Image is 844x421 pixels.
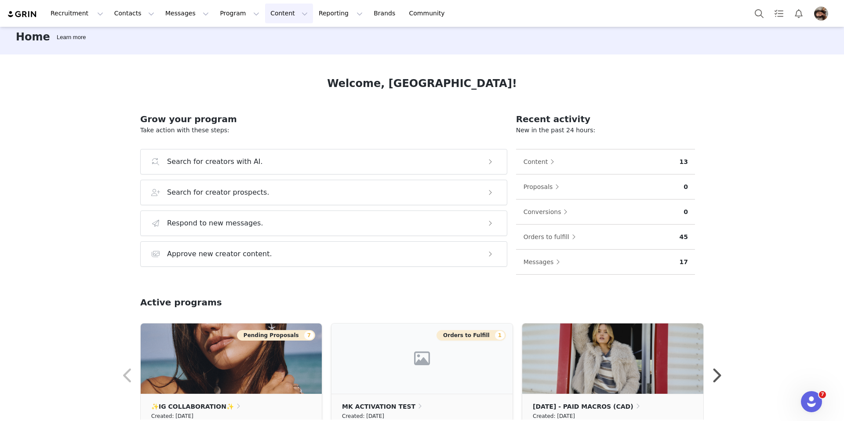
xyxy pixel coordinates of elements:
button: Content [265,4,313,23]
p: [DATE] - PAID MACROS (CAD) [533,402,633,411]
h3: Respond to new messages. [167,218,263,229]
a: Brands [368,4,403,23]
img: f1dc9b36-1c92-41ef-bfde-c39ff1d302d6.png [814,7,828,21]
button: Conversions [523,205,572,219]
img: c2f8b870-c6c7-4359-aa9e-4f8f0c7bd11c.jpg [522,323,703,394]
button: Contacts [109,4,160,23]
button: Messages [160,4,214,23]
iframe: Intercom live chat [801,391,822,412]
button: Search for creator prospects. [140,180,507,205]
p: ✨IG COLLABORATION✨ [151,402,234,411]
p: New in the past 24 hours: [516,126,695,135]
h1: Welcome, [GEOGRAPHIC_DATA]! [327,76,517,91]
button: Recruitment [45,4,109,23]
small: Created: [DATE] [533,411,575,421]
h3: Home [16,29,50,45]
h3: Approve new creator content. [167,249,272,259]
a: Tasks [769,4,789,23]
a: Community [404,4,454,23]
button: Proposals [523,180,564,194]
button: Notifications [789,4,808,23]
small: Created: [DATE] [342,411,384,421]
p: 17 [680,258,688,267]
h2: Recent activity [516,113,695,126]
span: 7 [819,391,826,398]
div: Tooltip anchor [55,33,87,42]
p: 0 [684,207,688,217]
button: Messages [523,255,565,269]
button: Content [523,155,559,169]
p: 0 [684,182,688,192]
p: 45 [680,232,688,242]
button: Program [215,4,265,23]
h2: Grow your program [140,113,507,126]
h3: Search for creator prospects. [167,187,269,198]
img: 4752d9e8-01cf-4100-a594-4d71e9b30e28.jpg [141,323,322,394]
h2: Active programs [140,296,222,309]
button: Search for creators with AI. [140,149,507,174]
small: Created: [DATE] [151,411,193,421]
button: Search [749,4,769,23]
h3: Search for creators with AI. [167,156,263,167]
button: Reporting [313,4,368,23]
button: Respond to new messages. [140,210,507,236]
button: Approve new creator content. [140,241,507,267]
p: MK ACTIVATION TEST [342,402,415,411]
button: Orders to Fulfill1 [437,330,506,341]
p: 13 [680,157,688,167]
button: Profile [809,7,837,21]
button: Orders to fulfill [523,230,580,244]
button: Pending Proposals7 [237,330,315,341]
img: grin logo [7,10,38,18]
p: Take action with these steps: [140,126,507,135]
